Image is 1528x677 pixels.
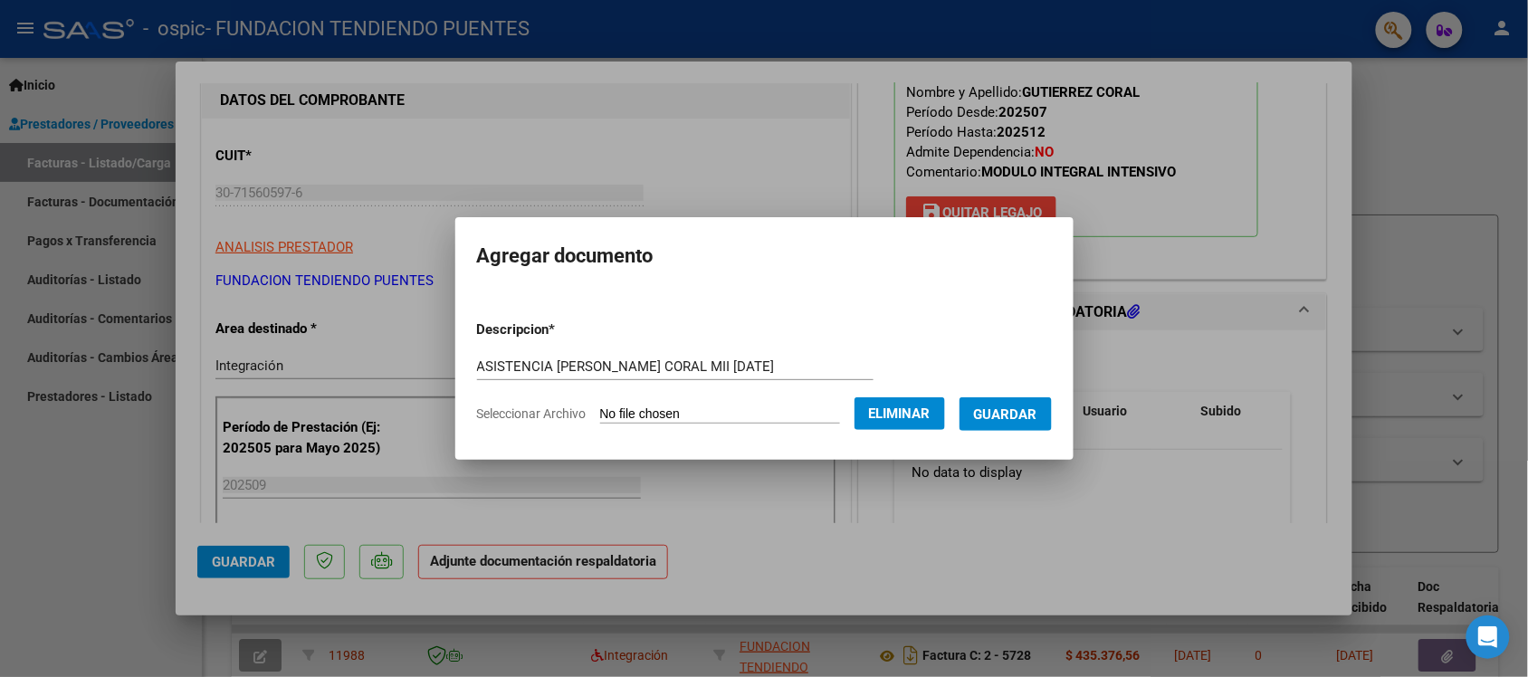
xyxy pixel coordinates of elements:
[855,397,945,430] button: Eliminar
[477,239,1052,273] h2: Agregar documento
[477,406,587,421] span: Seleccionar Archivo
[974,406,1037,423] span: Guardar
[1466,615,1510,659] div: Open Intercom Messenger
[960,397,1052,431] button: Guardar
[477,319,650,340] p: Descripcion
[869,405,931,422] span: Eliminar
